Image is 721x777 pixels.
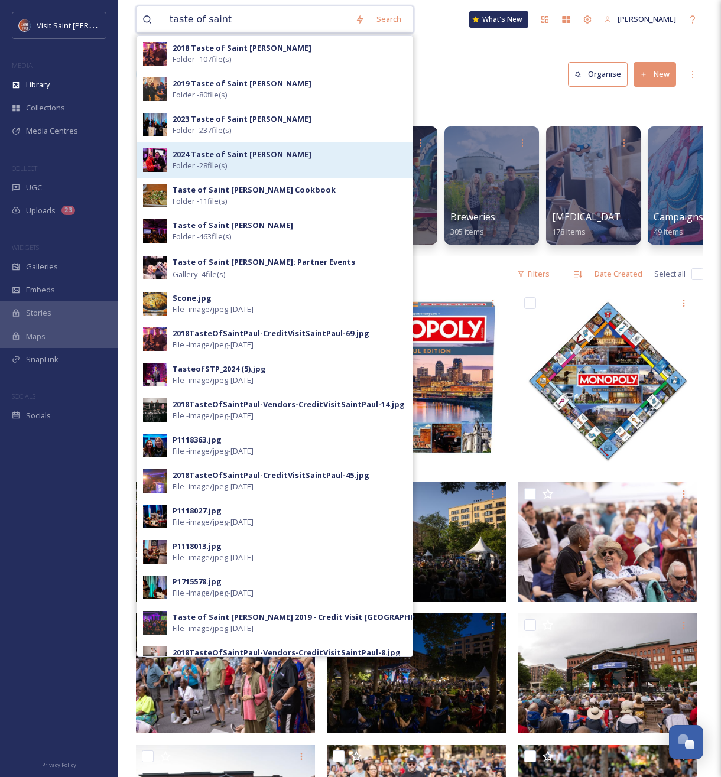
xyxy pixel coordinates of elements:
span: SOCIALS [12,392,35,401]
button: Organise [568,62,628,86]
span: File - image/jpeg - [DATE] [173,339,254,350]
div: P1118363.jpg [173,434,222,446]
img: e3f2f390-bda5-426c-8ba4-8b3ee1a12933.jpg [143,148,167,172]
img: 95bb75be-98c8-4ebc-a3c8-9a4b93f6a845.jpg [143,292,167,316]
span: Folder - 107 file(s) [173,54,231,65]
span: Folder - 80 file(s) [173,89,227,100]
span: Privacy Policy [42,761,76,769]
strong: 2018 Taste of Saint [PERSON_NAME] [173,43,311,53]
img: 20814d29-9436-4155-9993-c8cc994f35b7.jpg [143,184,167,207]
span: Collections [26,102,65,113]
div: P1715578.jpg [173,576,222,587]
strong: 2023 Taste of Saint [PERSON_NAME] [173,113,311,124]
span: Folder - 11 file(s) [173,196,227,207]
img: 2390b6cd-8372-438b-a22f-263440903247.jpg [143,611,167,635]
span: SnapLink [26,354,59,365]
span: File - image/jpeg - [DATE] [173,552,254,563]
div: What's New [469,11,528,28]
span: File - image/jpeg - [DATE] [173,304,254,315]
span: 49 items [654,226,683,237]
button: Open Chat [669,725,703,759]
span: File - image/jpeg - [DATE] [173,587,254,599]
div: Search [371,8,407,31]
span: File - image/jpeg - [DATE] [173,410,254,421]
span: Maps [26,331,46,342]
button: New [634,62,676,86]
div: 23 [61,206,75,215]
a: Breweries305 items [450,212,495,237]
div: 2018TasteOfSaintPaul-CreditVisitSaintPaul-45.jpg [173,470,369,481]
img: 79c450e7-c9b9-44c3-a7da-2d4a3bbdd3b5.jpg [143,77,167,101]
div: 2018TasteOfSaintPaul-Vendors-CreditVisitSaintPaul-8.jpg [173,647,401,658]
img: 65c98dbf-d87d-498a-812b-59ec7df418c8.jpg [143,219,167,243]
span: Uploads [26,205,56,216]
strong: 2024 Taste of Saint [PERSON_NAME] [173,149,311,160]
span: Campaigns [654,210,703,223]
span: WIDGETS [12,243,39,252]
img: 327afe49-5bd8-4b9a-a4f4-dec631673831.jpg [143,469,167,493]
span: File - image/jpeg - [DATE] [173,516,254,528]
span: Library [26,79,50,90]
span: Breweries [450,210,495,223]
strong: Taste of Saint [PERSON_NAME] [173,220,293,230]
span: File - image/jpeg - [DATE] [173,375,254,386]
span: COLLECT [12,164,37,173]
img: 9be94e01-82ab-44e4-ab16-12bb48424c68.jpg [143,646,167,670]
div: 2018TasteOfSaintPaul-CreditVisitSaintPaul-69.jpg [173,328,369,339]
strong: Taste of Saint [PERSON_NAME]: Partner Events [173,256,355,267]
div: Taste of Saint [PERSON_NAME] 2019 - Credit Visit [GEOGRAPHIC_DATA][PERSON_NAME]-5.jpg [173,612,530,623]
div: Date Created [589,262,648,285]
input: Search your library [164,6,349,32]
img: ext_1753983092.294678_sarahtcjazzfest@gmail.com-TCJAZZ25158.jpg [136,613,315,733]
div: TasteofSTP_2024 (5).jpg [173,363,266,375]
img: Monopoly Board.jpg [518,291,697,470]
span: Select all [654,268,686,279]
span: Folder - 237 file(s) [173,125,231,136]
span: Embeds [26,284,55,295]
span: 12 file s [136,268,160,279]
span: [PERSON_NAME] [618,14,676,24]
img: Monopoly Box.jpg [327,291,506,470]
div: Filters [511,262,556,285]
img: 0d196c09-16a1-448d-a3b8-abd1d784fc97.jpg [143,256,167,279]
img: dda50671-0467-4ce4-a48f-50271f63ae2d.jpg [143,434,167,457]
a: Privacy Policy [42,757,76,771]
img: 6a663596-33f1-452c-9c7b-8bdc795f3494.jpg [143,540,167,564]
span: Media Centres [26,125,78,136]
span: Folder - 28 file(s) [173,160,227,171]
img: 1a1a8b9b-a34c-4243-990f-f2a38f8682a1.jpg [143,363,167,386]
span: Socials [26,410,51,421]
img: 491ce542-27cd-4382-a5e1-6796ed92f884.jpg [143,398,167,422]
img: ext_1753983084.523613_sarahtcjazzfest@gmail.com-TCJAZZ25022.jpg [518,613,697,733]
img: ext_1753983093.791035_sarahtcjazzfest@gmail.com-TCJAZZ25320.jpg [327,482,506,602]
img: ext_1753983092.876794_sarahtcjazzfest@gmail.com-TCJAZZ25163.jpg [518,482,697,602]
span: File - image/jpeg - [DATE] [173,446,254,457]
a: Campaigns49 items [654,212,703,237]
span: Folder - 463 file(s) [173,231,231,242]
img: 02dd0a65-0227-45fd-b3fe-27667611049b.jpg [143,505,167,528]
img: 14b1f472-c22e-4877-918b-c56119d008b4.jpg [143,113,167,136]
span: Galleries [26,261,58,272]
div: P1118013.jpg [173,541,222,552]
div: P1118027.jpg [173,505,222,516]
span: 178 items [552,226,586,237]
img: ext_1753983096.247894_sarahtcjazzfest@gmail.com-TCJAZZ25025 (1).jpg [136,482,315,602]
span: 305 items [450,226,484,237]
span: [MEDICAL_DATA] Content [552,210,668,223]
span: File - image/jpeg - [DATE] [173,623,254,634]
img: 3589ef32-c9c9-40a0-8457-4366ab56f69e.jpg [143,42,167,66]
img: Visit%20Saint%20Paul%20Updated%20Profile%20Image.jpg [19,19,31,31]
img: Monoploy.jpg [136,291,315,470]
div: 2018TasteOfSaintPaul-Vendors-CreditVisitSaintPaul-14.jpg [173,399,405,410]
a: [MEDICAL_DATA] Content178 items [552,212,668,237]
img: bca5aadf-43be-4c7e-9256-61b2892cce61.jpg [143,576,167,599]
span: Gallery - 4 file(s) [173,269,225,280]
span: Stories [26,307,51,318]
strong: 2019 Taste of Saint [PERSON_NAME] [173,78,311,89]
div: Scone.jpg [173,292,212,304]
span: UGC [26,182,42,193]
img: ext_1753983085.965162_sarahtcjazzfest@gmail.com-TCJAZZ25090.jpg [327,613,506,733]
span: MEDIA [12,61,33,70]
a: [PERSON_NAME] [598,8,682,31]
strong: Taste of Saint [PERSON_NAME] Cookbook [173,184,336,195]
